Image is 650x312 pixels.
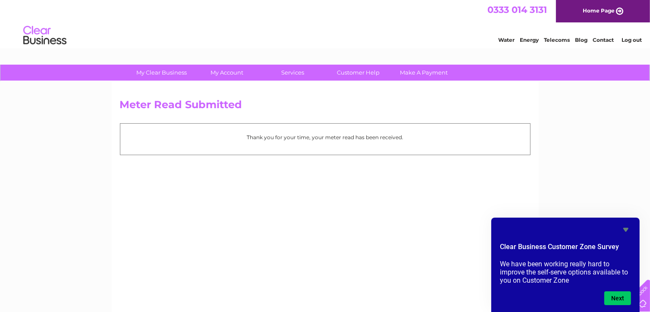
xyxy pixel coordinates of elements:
[520,37,539,43] a: Energy
[126,65,197,81] a: My Clear Business
[544,37,570,43] a: Telecoms
[500,225,631,305] div: Clear Business Customer Zone Survey
[498,37,515,43] a: Water
[500,242,631,256] h2: Clear Business Customer Zone Survey
[122,5,529,42] div: Clear Business is a trading name of Verastar Limited (registered in [GEOGRAPHIC_DATA] No. 3667643...
[323,65,394,81] a: Customer Help
[192,65,263,81] a: My Account
[388,65,459,81] a: Make A Payment
[604,291,631,305] button: Next question
[575,37,587,43] a: Blog
[487,4,547,15] a: 0333 014 3131
[23,22,67,49] img: logo.png
[593,37,614,43] a: Contact
[125,133,526,141] p: Thank you for your time, your meter read has been received.
[622,37,642,43] a: Log out
[500,260,631,284] p: We have been working really hard to improve the self-serve options available to you on Customer Zone
[120,99,531,115] h2: Meter Read Submitted
[621,225,631,235] button: Hide survey
[257,65,328,81] a: Services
